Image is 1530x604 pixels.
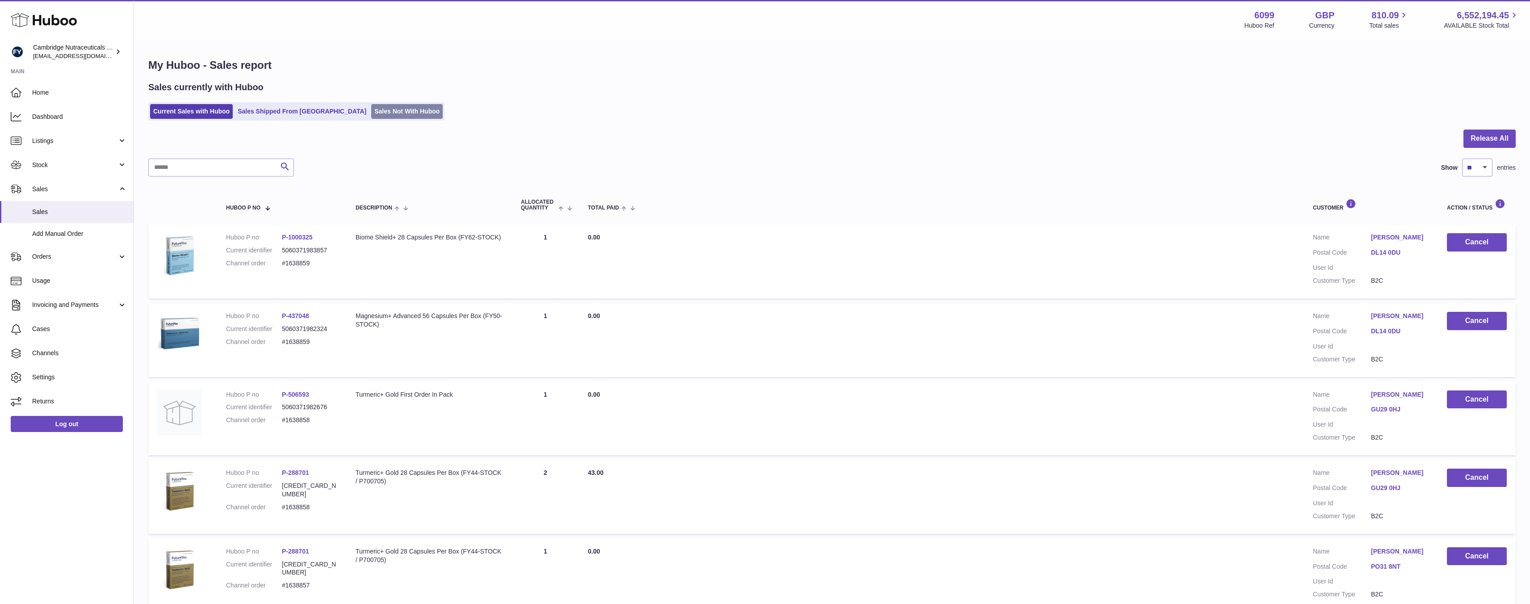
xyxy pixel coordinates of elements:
a: Sales Shipped From [GEOGRAPHIC_DATA] [235,104,369,119]
dt: Customer Type [1313,590,1371,599]
a: Current Sales with Huboo [150,104,233,119]
span: 0.00 [588,548,600,555]
div: Action / Status [1447,199,1507,211]
span: Invoicing and Payments [32,301,117,309]
span: 43.00 [588,469,604,476]
span: Channels [32,349,127,357]
dt: Huboo P no [226,390,282,399]
div: Turmeric+ Gold First Order In Pack [356,390,503,399]
span: AVAILABLE Stock Total [1444,21,1519,30]
a: GU29 0HJ [1371,484,1429,492]
dt: User Id [1313,499,1371,508]
dt: Current identifier [226,403,282,411]
span: Home [32,88,127,97]
a: [PERSON_NAME] [1371,547,1429,556]
dt: Postal Code [1313,562,1371,573]
td: 1 [512,303,579,377]
dd: 5060371983857 [282,246,338,255]
a: P-506593 [282,391,309,398]
img: 60991720007859.jpg [157,469,202,513]
dd: [CREDIT_CARD_NUMBER] [282,482,338,499]
dt: Channel order [226,416,282,424]
a: GU29 0HJ [1371,405,1429,414]
a: 6,552,194.45 AVAILABLE Stock Total [1444,9,1519,30]
dt: Current identifier [226,325,282,333]
dd: B2C [1371,512,1429,520]
img: huboo@camnutra.com [11,45,24,59]
dd: 5060371982324 [282,325,338,333]
td: 2 [512,460,579,534]
dt: User Id [1313,577,1371,586]
span: 6,552,194.45 [1457,9,1509,21]
img: no-photo.jpg [157,390,202,435]
dd: B2C [1371,355,1429,364]
div: Magnesium+ Advanced 56 Capsules Per Box (FY50-STOCK) [356,312,503,329]
dd: #1638859 [282,259,338,268]
span: Stock [32,161,117,169]
dt: Huboo P no [226,547,282,556]
dd: 5060371982676 [282,403,338,411]
div: Customer [1313,199,1429,211]
td: 1 [512,224,579,298]
dt: User Id [1313,342,1371,351]
dd: B2C [1371,277,1429,285]
a: DL14 0DU [1371,327,1429,336]
dd: #1638857 [282,581,338,590]
button: Cancel [1447,469,1507,487]
dt: Name [1313,469,1371,479]
dt: Current identifier [226,246,282,255]
div: Cambridge Nutraceuticals Ltd [33,43,113,60]
span: Description [356,205,392,211]
button: Cancel [1447,390,1507,409]
div: Biome Shield+ 28 Capsules Per Box (FY62-STOCK) [356,233,503,242]
dt: Current identifier [226,560,282,577]
dt: Customer Type [1313,355,1371,364]
img: 60991720007148.jpg [157,312,202,357]
img: 60991720007859.jpg [157,547,202,592]
strong: 6099 [1254,9,1274,21]
dt: Channel order [226,259,282,268]
a: [PERSON_NAME] [1371,469,1429,477]
span: Sales [32,208,127,216]
dd: [CREDIT_CARD_NUMBER] [282,560,338,577]
span: Total paid [588,205,619,211]
button: Release All [1463,130,1516,148]
h2: Sales currently with Huboo [148,81,264,93]
span: Huboo P no [226,205,260,211]
dt: Huboo P no [226,469,282,477]
h1: My Huboo - Sales report [148,58,1516,72]
img: 60991723729579.jpg [157,233,202,278]
dt: Channel order [226,503,282,512]
span: 0.00 [588,391,600,398]
dt: Channel order [226,581,282,590]
dt: Customer Type [1313,512,1371,520]
a: [PERSON_NAME] [1371,390,1429,399]
a: 810.09 Total sales [1369,9,1409,30]
label: Show [1441,164,1458,172]
span: [EMAIL_ADDRESS][DOMAIN_NAME] [33,52,131,59]
span: 0.00 [588,234,600,241]
dt: Name [1313,312,1371,323]
span: Sales [32,185,117,193]
dd: B2C [1371,433,1429,442]
strong: GBP [1315,9,1334,21]
span: ALLOCATED Quantity [521,199,556,211]
a: Log out [11,416,123,432]
dt: Current identifier [226,482,282,499]
a: P-288701 [282,469,309,476]
dt: Huboo P no [226,233,282,242]
span: 810.09 [1371,9,1399,21]
div: Turmeric+ Gold 28 Capsules Per Box (FY44-STOCK / P700705) [356,547,503,564]
a: Sales Not With Huboo [371,104,443,119]
span: Total sales [1369,21,1409,30]
dt: Customer Type [1313,277,1371,285]
span: entries [1497,164,1516,172]
dt: Name [1313,233,1371,244]
button: Cancel [1447,233,1507,252]
dt: Name [1313,390,1371,401]
dd: #1638859 [282,338,338,346]
dt: Postal Code [1313,484,1371,495]
a: P-1000325 [282,234,313,241]
div: Huboo Ref [1245,21,1274,30]
td: 1 [512,382,579,456]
